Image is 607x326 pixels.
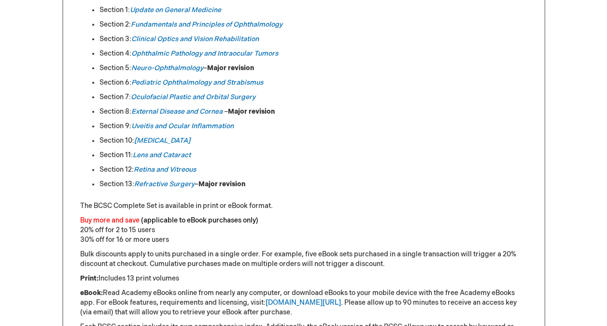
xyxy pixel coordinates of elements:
[99,150,527,160] li: Section 11:
[80,216,527,245] p: 20% off for 2 to 15 users 30% off for 16 or more users
[80,288,527,317] p: Read Academy eBooks online from nearly any computer, or download eBooks to your mobile device wit...
[131,49,278,58] a: Ophthalmic Pathology and Intraocular Tumors
[80,216,140,224] font: Buy more and save
[80,274,527,283] p: Includes 13 print volumes
[99,92,527,102] li: Section 7:
[228,107,275,116] strong: Major revision
[80,289,103,297] strong: eBook:
[207,64,254,72] strong: Major revision
[99,179,527,189] li: Section 13: –
[99,78,527,88] li: Section 6:
[134,165,196,174] a: Retina and Vitreous
[131,78,263,87] a: Pediatric Ophthalmology and Strabismus
[134,136,190,145] a: [MEDICAL_DATA]
[131,64,203,72] a: Neuro-Ophthalmology
[131,122,234,130] a: Uveitis and Ocular Inflammation
[131,107,223,116] a: External Disease and Cornea
[99,49,527,59] li: Section 4:
[130,6,221,14] a: Update on General Medicine
[99,5,527,15] li: Section 1:
[99,20,527,30] li: Section 2:
[141,216,258,224] font: (applicable to eBook purchases only)
[99,34,527,44] li: Section 3:
[99,121,527,131] li: Section 9:
[80,201,527,211] p: The BCSC Complete Set is available in print or eBook format.
[131,93,255,101] a: Oculofacial Plastic and Orbital Surgery
[198,180,245,188] strong: Major revision
[134,180,195,188] a: Refractive Surgery
[99,136,527,146] li: Section 10:
[133,151,191,159] a: Lens and Cataract
[131,20,282,29] a: Fundamentals and Principles of Ophthalmology
[266,298,341,307] a: [DOMAIN_NAME][URL]
[99,165,527,175] li: Section 12:
[99,63,527,73] li: Section 5: –
[131,35,259,43] a: Clinical Optics and Vision Rehabilitation
[80,274,99,282] strong: Print:
[99,107,527,117] li: Section 8: –
[80,250,527,269] p: Bulk discounts apply to units purchased in a single order. For example, five eBook sets purchased...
